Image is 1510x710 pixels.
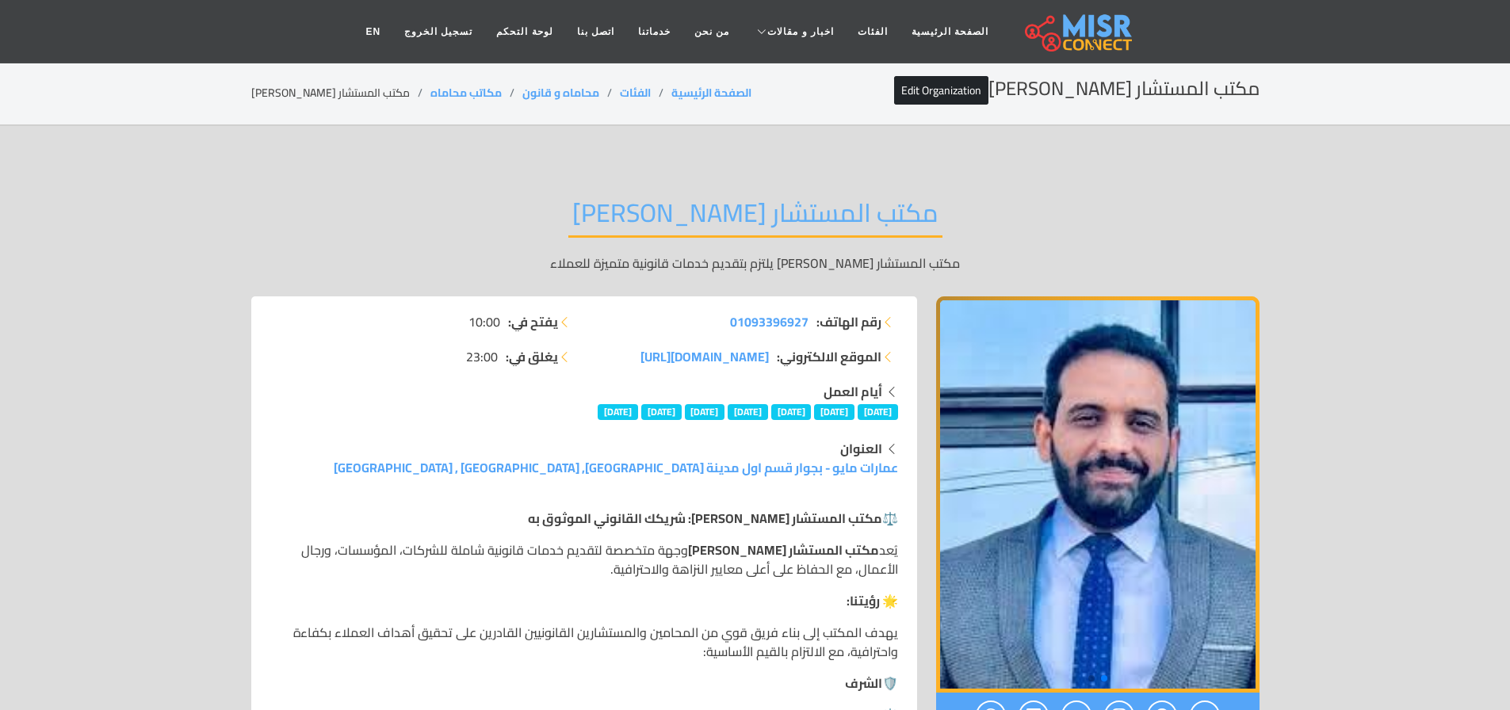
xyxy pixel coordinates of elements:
a: الفئات [846,17,900,47]
strong: رقم الهاتف: [816,312,881,331]
a: 01093396927 [730,312,809,331]
strong: 🌟 رؤيتنا: [847,589,898,613]
strong: العنوان [840,437,882,460]
h2: مكتب المستشار [PERSON_NAME] [568,197,942,238]
a: خدماتنا [626,17,682,47]
a: الصفحة الرئيسية [671,82,751,103]
img: main.misr_connect [1025,12,1131,52]
a: اخبار و مقالات [741,17,846,47]
a: عمارات مايو - بجوار قسم اول مدينة [GEOGRAPHIC_DATA], [GEOGRAPHIC_DATA] , [GEOGRAPHIC_DATA] [334,456,898,479]
img: مكتب المستشار محمد قطب [936,296,1260,693]
span: 01093396927 [730,310,809,334]
strong: أيام العمل [824,380,882,403]
a: مكاتب محاماه [430,82,502,103]
p: يهدف المكتب إلى بناء فريق قوي من المحامين والمستشارين القانونيين القادرين على تحقيق أهداف العملاء... [270,623,898,661]
span: [DOMAIN_NAME][URL] [640,345,769,368]
span: [DATE] [858,404,898,420]
strong: يفتح في: [508,312,558,331]
span: Go to slide 1 [1101,675,1107,681]
div: 1 / 2 [936,296,1260,693]
a: تسجيل الخروج [392,17,484,47]
span: [DATE] [685,404,725,420]
a: Edit Organization [894,76,988,105]
a: من نحن [682,17,741,47]
strong: مكتب المستشار [PERSON_NAME] [688,538,879,562]
a: لوحة التحكم [484,17,564,47]
p: مكتب المستشار [PERSON_NAME] يلتزم بتقديم خدمات قانونية متميزة للعملاء [251,254,1260,273]
a: الصفحة الرئيسية [900,17,1000,47]
span: [DATE] [814,404,854,420]
a: EN [354,17,392,47]
li: مكتب المستشار [PERSON_NAME] [251,85,430,101]
strong: مكتب المستشار [PERSON_NAME]: شريكك القانوني الموثوق به [528,506,882,530]
span: 10:00 [468,312,500,331]
a: الفئات [620,82,651,103]
span: Go to slide 2 [1088,675,1095,681]
span: [DATE] [598,404,638,420]
span: [DATE] [641,404,682,420]
p: ⚖️ [270,509,898,528]
p: 🛡️ [270,674,898,693]
span: [DATE] [771,404,812,420]
strong: يغلق في: [506,347,558,366]
p: يُعد وجهة متخصصة لتقديم خدمات قانونية شاملة للشركات، المؤسسات، ورجال الأعمال، مع الحفاظ على أعلى ... [270,540,898,578]
strong: الموقع الالكتروني: [777,347,881,366]
span: 23:00 [466,347,498,366]
span: [DATE] [728,404,768,420]
a: محاماه و قانون [522,82,599,103]
h2: مكتب المستشار [PERSON_NAME] [894,78,1260,101]
span: اخبار و مقالات [767,25,834,39]
strong: الشرف [845,671,882,695]
a: اتصل بنا [565,17,626,47]
a: [DOMAIN_NAME][URL] [640,347,769,366]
